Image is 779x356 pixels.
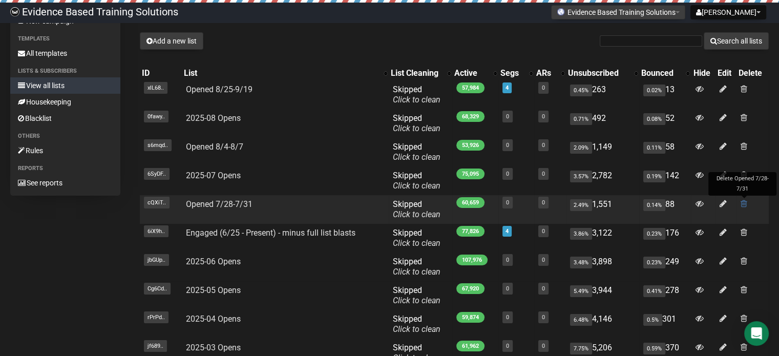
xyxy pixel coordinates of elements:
[542,142,545,149] a: 0
[643,85,665,96] span: 0.02%
[10,162,120,175] li: Reports
[639,109,691,138] td: 52
[568,68,629,78] div: Unsubscribed
[10,77,120,94] a: View all lists
[144,283,171,295] span: Cg6Cd..
[506,113,509,120] a: 0
[10,45,120,61] a: All templates
[456,197,485,208] span: 60,659
[184,68,378,78] div: List
[643,343,665,354] span: 0.59%
[566,138,639,166] td: 1,149
[456,255,488,265] span: 107,976
[182,66,389,80] th: List: No sort applied, activate to apply an ascending sort
[715,66,736,80] th: Edit: No sort applied, sorting is disabled
[643,199,665,211] span: 0.14%
[393,181,440,191] a: Click to clean
[643,314,662,326] span: 0.5%
[393,228,440,248] span: Skipped
[393,113,440,133] span: Skipped
[456,111,485,122] span: 68,329
[10,7,19,16] img: 6a635aadd5b086599a41eda90e0773ac
[506,343,509,349] a: 0
[393,171,440,191] span: Skipped
[542,228,545,235] a: 0
[506,199,509,206] a: 0
[506,171,509,177] a: 0
[186,142,243,152] a: Opened 8/4-8/7
[393,238,440,248] a: Click to clean
[186,257,241,266] a: 2025-06 Opens
[643,257,665,268] span: 0.23%
[570,343,592,354] span: 7.75%
[393,314,440,334] span: Skipped
[186,285,241,295] a: 2025-05 Opens
[498,66,534,80] th: Segs: No sort applied, activate to apply an ascending sort
[186,113,241,123] a: 2025-08 Opens
[456,283,485,294] span: 67,920
[506,285,509,292] a: 0
[506,142,509,149] a: 0
[566,109,639,138] td: 492
[639,281,691,310] td: 278
[744,321,769,346] div: Open Intercom Messenger
[639,138,691,166] td: 58
[391,68,442,78] div: List Cleaning
[144,139,172,151] span: s6mqd..
[144,168,170,180] span: 6SyDF..
[570,85,592,96] span: 0.45%
[186,314,241,324] a: 2025-04 Opens
[570,113,592,125] span: 0.71%
[10,130,120,142] li: Others
[506,228,509,235] a: 4
[144,197,170,208] span: cQXiT..
[643,228,665,240] span: 0.23%
[639,166,691,195] td: 142
[643,142,665,154] span: 0.11%
[389,66,452,80] th: List Cleaning: No sort applied, activate to apply an ascending sort
[570,285,592,297] span: 5.49%
[142,68,180,78] div: ID
[393,257,440,277] span: Skipped
[186,85,252,94] a: Opened 8/25-9/19
[186,228,355,238] a: Engaged (6/25 - Present) - minus full list blasts
[566,224,639,253] td: 3,122
[456,312,485,323] span: 59,874
[542,199,545,206] a: 0
[506,257,509,263] a: 0
[639,66,691,80] th: Bounced: No sort applied, activate to apply an ascending sort
[393,296,440,305] a: Click to clean
[534,66,566,80] th: ARs: No sort applied, activate to apply an ascending sort
[144,254,169,266] span: jbGUp..
[393,210,440,219] a: Click to clean
[643,171,665,182] span: 0.19%
[542,113,545,120] a: 0
[557,8,565,16] img: favicons
[542,343,545,349] a: 0
[10,110,120,127] a: Blacklist
[570,171,592,182] span: 3.57%
[500,68,524,78] div: Segs
[393,152,440,162] a: Click to clean
[393,85,440,104] span: Skipped
[566,80,639,109] td: 263
[704,32,769,50] button: Search all lists
[542,257,545,263] a: 0
[566,253,639,281] td: 3,898
[639,195,691,224] td: 88
[570,199,592,211] span: 2.49%
[10,142,120,159] a: Rules
[570,257,592,268] span: 3.48%
[456,82,485,93] span: 57,984
[639,253,691,281] td: 249
[140,66,182,80] th: ID: No sort applied, sorting is disabled
[456,140,485,151] span: 53,926
[639,224,691,253] td: 176
[566,281,639,310] td: 3,944
[144,340,167,352] span: jf689..
[506,314,509,321] a: 0
[566,310,639,339] td: 4,146
[10,94,120,110] a: Housekeeping
[551,5,685,19] button: Evidence Based Training Solutions
[393,285,440,305] span: Skipped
